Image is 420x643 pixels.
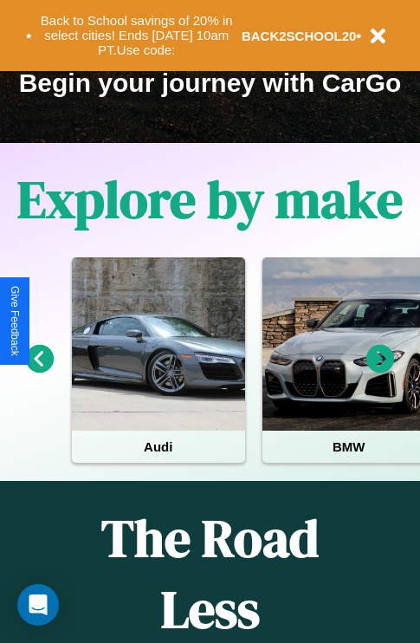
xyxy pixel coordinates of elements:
[72,431,245,463] h4: Audi
[32,9,242,62] button: Back to School savings of 20% in select cities! Ends [DATE] 10am PT.Use code:
[17,584,59,626] div: Open Intercom Messenger
[9,286,21,356] div: Give Feedback
[17,164,403,235] h1: Explore by make
[242,29,357,43] b: BACK2SCHOOL20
